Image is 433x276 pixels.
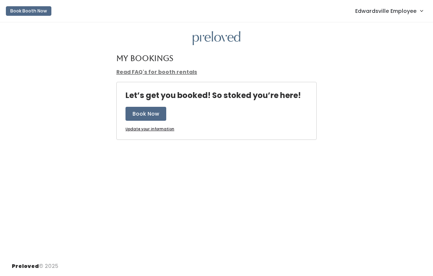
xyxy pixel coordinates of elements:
[12,262,39,270] span: Preloved
[116,68,197,76] a: Read FAQ's for booth rentals
[116,54,173,62] h4: My Bookings
[193,31,240,46] img: preloved logo
[6,3,51,19] a: Book Booth Now
[348,3,430,19] a: Edwardsville Employee
[125,107,166,121] button: Book Now
[125,91,301,99] h4: Let’s get you booked! So stoked you’re here!
[12,257,58,270] div: © 2025
[6,6,51,16] button: Book Booth Now
[125,126,174,132] u: Update your information
[355,7,416,15] span: Edwardsville Employee
[125,127,174,132] a: Update your information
